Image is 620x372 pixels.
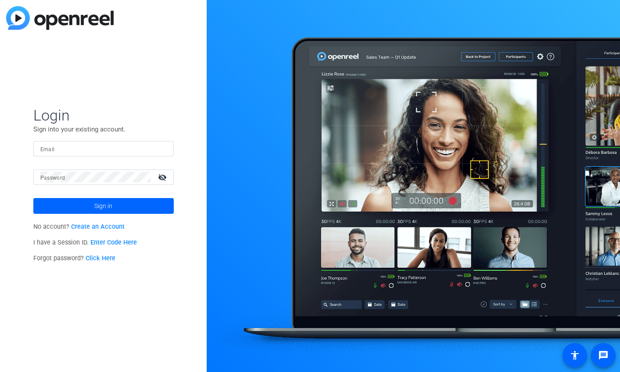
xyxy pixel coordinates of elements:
[570,350,580,361] mat-icon: accessibility
[90,239,137,246] a: Enter Code Here
[86,255,115,262] a: Click Here
[33,223,125,230] span: No account?
[598,350,609,361] mat-icon: message
[33,198,174,214] button: Sign in
[33,124,174,134] p: Sign into your existing account.
[40,146,55,152] mat-label: Email
[71,223,125,230] a: Create an Account
[153,171,174,184] mat-icon: visibility_off
[33,239,137,246] span: I have a Session ID.
[94,195,112,217] span: Sign in
[40,143,167,154] input: Enter Email Address
[6,6,114,30] img: blue-gradient.svg
[33,106,174,124] span: Login
[40,175,65,181] mat-label: Password
[33,255,116,262] span: Forgot password?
